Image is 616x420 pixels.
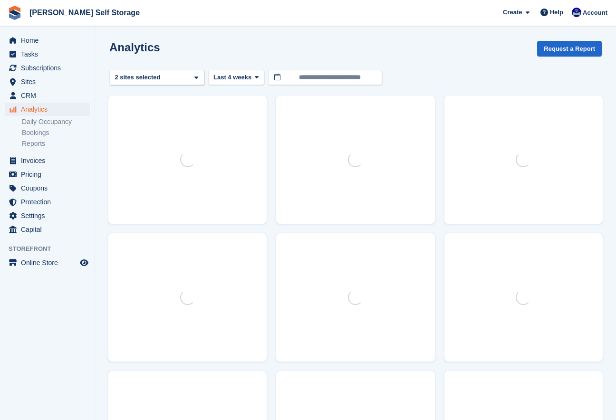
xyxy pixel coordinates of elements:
[5,154,90,167] a: menu
[5,181,90,195] a: menu
[9,244,95,254] span: Storefront
[583,8,607,18] span: Account
[26,5,144,20] a: [PERSON_NAME] Self Storage
[5,61,90,75] a: menu
[21,34,78,47] span: Home
[5,103,90,116] a: menu
[22,139,90,148] a: Reports
[550,8,563,17] span: Help
[109,41,160,54] h2: Analytics
[21,103,78,116] span: Analytics
[5,195,90,209] a: menu
[5,48,90,61] a: menu
[503,8,522,17] span: Create
[22,117,90,126] a: Daily Occupancy
[21,209,78,222] span: Settings
[21,48,78,61] span: Tasks
[22,128,90,137] a: Bookings
[21,61,78,75] span: Subscriptions
[5,34,90,47] a: menu
[21,154,78,167] span: Invoices
[78,257,90,268] a: Preview store
[5,256,90,269] a: menu
[208,70,264,86] button: Last 4 weeks
[21,168,78,181] span: Pricing
[572,8,581,17] img: Justin Farthing
[113,73,164,82] div: 2 sites selected
[8,6,22,20] img: stora-icon-8386f47178a22dfd0bd8f6a31ec36ba5ce8667c1dd55bd0f319d3a0aa187defe.svg
[213,73,251,82] span: Last 4 weeks
[21,75,78,88] span: Sites
[21,89,78,102] span: CRM
[21,256,78,269] span: Online Store
[21,181,78,195] span: Coupons
[5,223,90,236] a: menu
[5,168,90,181] a: menu
[5,89,90,102] a: menu
[537,41,602,57] button: Request a Report
[21,195,78,209] span: Protection
[5,209,90,222] a: menu
[21,223,78,236] span: Capital
[5,75,90,88] a: menu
